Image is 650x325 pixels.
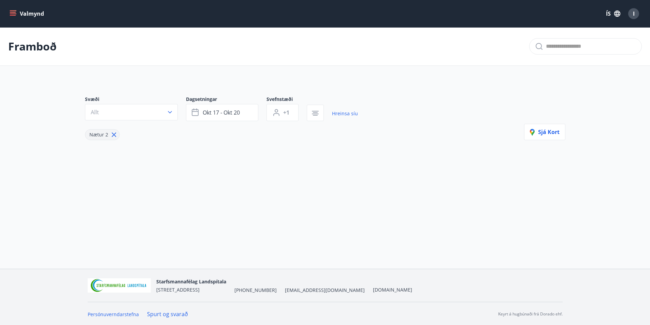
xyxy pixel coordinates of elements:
[88,311,139,317] a: Persónuverndarstefna
[266,104,299,121] button: +1
[602,8,624,20] button: ÍS
[266,96,307,104] span: Svefnstæði
[186,104,258,121] button: okt 17 - okt 20
[147,310,188,318] a: Spurt og svarað
[8,8,47,20] button: menu
[625,5,642,22] button: I
[89,131,108,138] span: Nætur 2
[85,129,120,140] div: Nætur 2
[8,39,57,54] p: Framboð
[633,10,635,17] span: I
[186,96,266,104] span: Dagsetningar
[85,96,186,104] span: Svæði
[234,287,277,294] span: [PHONE_NUMBER]
[530,128,560,136] span: Sjá kort
[498,311,563,317] p: Keyrt á hugbúnaði frá Dorado ehf.
[285,287,365,294] span: [EMAIL_ADDRESS][DOMAIN_NAME]
[88,278,151,293] img: 55zIgFoyM5pksCsVQ4sUOj1FUrQvjI8pi0QwpkWm.png
[524,124,565,140] button: Sjá kort
[85,104,178,120] button: Allt
[332,106,358,121] a: Hreinsa síu
[283,109,289,116] span: +1
[156,278,226,285] span: Starfsmannafélag Landspítala
[156,286,200,293] span: [STREET_ADDRESS]
[203,109,240,116] span: okt 17 - okt 20
[91,108,99,116] span: Allt
[373,286,412,293] a: [DOMAIN_NAME]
